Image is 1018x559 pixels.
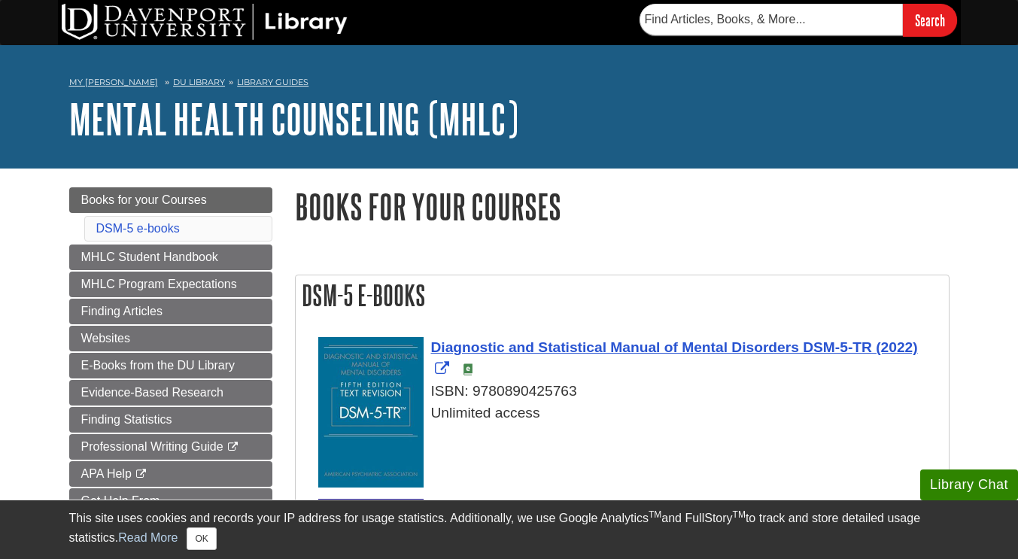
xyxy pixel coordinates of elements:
[69,488,272,532] a: Get Help From [PERSON_NAME]
[69,187,272,213] a: Books for your Courses
[81,413,172,426] span: Finding Statistics
[462,363,474,375] img: e-Book
[69,407,272,433] a: Finding Statistics
[318,403,941,424] div: Unlimited access
[81,494,181,525] span: Get Help From [PERSON_NAME]
[81,193,207,206] span: Books for your Courses
[69,380,272,406] a: Evidence-Based Research
[318,337,424,488] img: Cover Art
[640,4,903,35] input: Find Articles, Books, & More...
[135,469,147,479] i: This link opens in a new window
[733,509,746,520] sup: TM
[118,531,178,544] a: Read More
[81,332,131,345] span: Websites
[81,251,218,263] span: MHLC Student Handbook
[81,440,223,453] span: Professional Writing Guide
[431,339,918,377] a: Link opens in new window
[431,339,918,355] span: Diagnostic and Statistical Manual of Mental Disorders DSM-5-TR (2022)
[69,96,518,142] a: Mental Health Counseling (MHLC)
[62,4,348,40] img: DU Library
[226,442,239,452] i: This link opens in a new window
[81,278,237,290] span: MHLC Program Expectations
[69,245,272,270] a: MHLC Student Handbook
[81,305,163,317] span: Finding Articles
[649,509,661,520] sup: TM
[81,359,236,372] span: E-Books from the DU Library
[187,527,216,550] button: Close
[69,72,950,96] nav: breadcrumb
[81,386,223,399] span: Evidence-Based Research
[69,353,272,378] a: E-Books from the DU Library
[237,77,308,87] a: Library Guides
[69,187,272,532] div: Guide Page Menu
[81,467,132,480] span: APA Help
[903,4,957,36] input: Search
[640,4,957,36] form: Searches DU Library's articles, books, and more
[69,272,272,297] a: MHLC Program Expectations
[295,187,950,226] h1: Books for your Courses
[318,381,941,403] div: ISBN: 9780890425763
[69,434,272,460] a: Professional Writing Guide
[173,77,225,87] a: DU Library
[96,222,180,235] a: DSM-5 e-books
[69,326,272,351] a: Websites
[69,509,950,550] div: This site uses cookies and records your IP address for usage statistics. Additionally, we use Goo...
[69,461,272,487] a: APA Help
[69,76,158,89] a: My [PERSON_NAME]
[296,275,949,315] h2: DSM-5 e-books
[920,469,1018,500] button: Library Chat
[69,299,272,324] a: Finding Articles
